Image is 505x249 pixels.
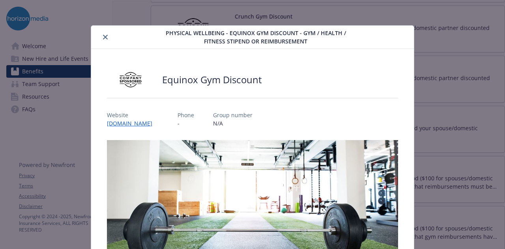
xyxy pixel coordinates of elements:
button: close [101,32,110,42]
span: Physical Wellbeing - Equinox Gym Discount - Gym / Health / Fitness Stipend or reimbursement [161,29,351,45]
p: N/A [213,119,252,127]
p: - [178,119,194,127]
img: Company Sponsored [107,68,154,92]
h2: Equinox Gym Discount [162,73,262,86]
p: Website [107,111,159,119]
a: [DOMAIN_NAME] [107,120,159,127]
p: Phone [178,111,194,119]
p: Group number [213,111,252,119]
